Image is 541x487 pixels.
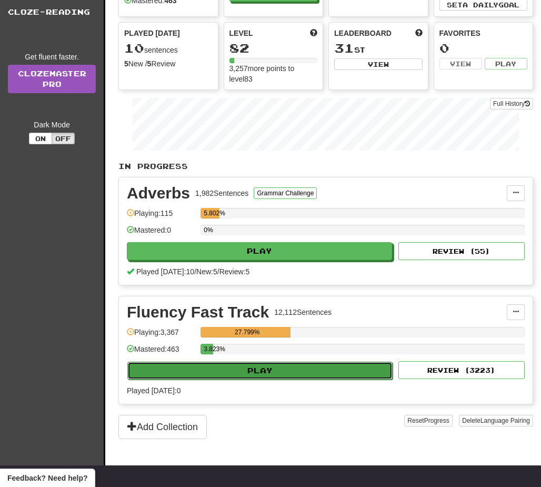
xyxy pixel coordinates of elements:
[334,42,423,55] div: st
[8,52,96,62] div: Get fluent faster.
[196,267,217,276] span: New: 5
[398,361,525,379] button: Review (3223)
[195,188,248,198] div: 1,982 Sentences
[127,327,195,344] div: Playing: 3,367
[229,63,318,84] div: 3,257 more points to level 83
[480,417,530,424] span: Language Pairing
[485,58,527,69] button: Play
[439,58,482,69] button: View
[127,362,393,380] button: Play
[124,42,213,55] div: sentences
[127,185,190,201] div: Adverbs
[147,59,152,68] strong: 5
[334,28,392,38] span: Leaderboard
[8,120,96,130] div: Dark Mode
[229,42,318,55] div: 82
[229,28,253,38] span: Level
[118,161,533,172] p: In Progress
[424,417,449,424] span: Progress
[7,473,87,483] span: Open feedback widget
[124,58,213,69] div: New / Review
[127,344,195,361] div: Mastered: 463
[204,208,219,218] div: 5.802%
[194,267,196,276] span: /
[204,344,213,354] div: 3.823%
[124,59,128,68] strong: 5
[490,98,533,110] button: Full History
[29,133,52,144] button: On
[415,28,423,38] span: This week in points, UTC
[127,208,195,225] div: Playing: 115
[127,304,269,320] div: Fluency Fast Track
[439,28,528,38] div: Favorites
[217,267,219,276] span: /
[334,41,354,55] span: 31
[219,267,250,276] span: Review: 5
[118,415,207,439] button: Add Collection
[204,327,290,337] div: 27.799%
[124,28,180,38] span: Played [DATE]
[459,415,533,426] button: DeleteLanguage Pairing
[127,386,181,395] span: Played [DATE]: 0
[398,242,525,260] button: Review (55)
[404,415,452,426] button: ResetProgress
[8,65,96,93] a: ClozemasterPro
[334,58,423,70] button: View
[136,267,194,276] span: Played [DATE]: 10
[463,1,498,8] span: a daily
[254,187,317,199] button: Grammar Challenge
[274,307,332,317] div: 12,112 Sentences
[124,41,144,55] span: 10
[127,242,392,260] button: Play
[52,133,75,144] button: Off
[127,225,195,242] div: Mastered: 0
[439,42,528,55] div: 0
[310,28,317,38] span: Score more points to level up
